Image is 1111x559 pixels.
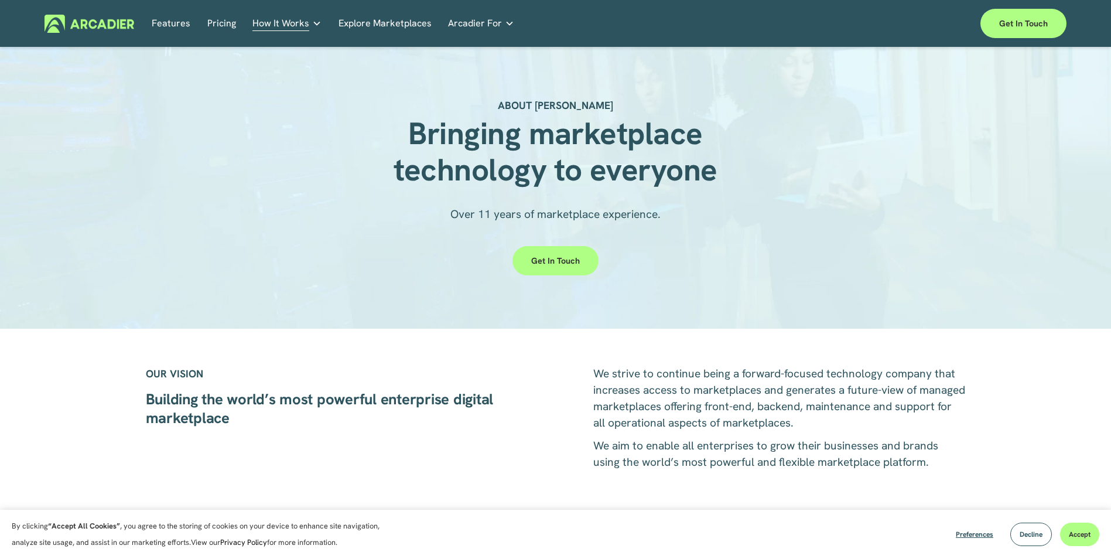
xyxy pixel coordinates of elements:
button: Preferences [947,523,1002,546]
span: Arcadier For [448,15,502,32]
a: Features [152,15,190,33]
a: folder dropdown [448,15,514,33]
a: folder dropdown [252,15,322,33]
a: Privacy Policy [220,537,267,547]
span: Decline [1020,530,1042,539]
span: How It Works [252,15,309,32]
strong: OUR VISION [146,367,203,380]
a: Get in touch [980,9,1066,38]
span: Preferences [956,530,993,539]
strong: “Accept All Cookies” [48,521,120,531]
span: Accept [1069,530,1091,539]
img: Arcadier [45,15,134,33]
span: We strive to continue being a forward-focused technology company that increases access to marketp... [593,366,968,430]
p: By clicking , you agree to the storing of cookies on your device to enhance site navigation, anal... [12,518,392,551]
a: Explore Marketplaces [339,15,432,33]
button: Decline [1010,523,1052,546]
span: Over 11 years of marketplace experience. [450,207,661,221]
strong: Bringing marketplace technology to everyone [394,113,717,190]
button: Accept [1060,523,1099,546]
span: We aim to enable all enterprises to grow their businesses and brands using the world’s most power... [593,438,941,469]
strong: ABOUT [PERSON_NAME] [498,98,613,112]
strong: Building the world’s most powerful enterprise digital marketplace [146,389,497,428]
a: Pricing [207,15,236,33]
a: Get in touch [512,246,599,275]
